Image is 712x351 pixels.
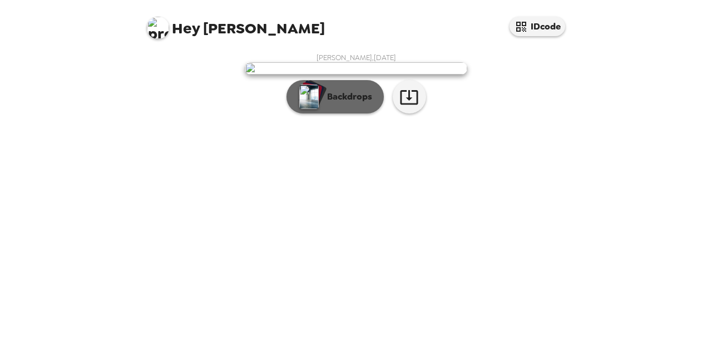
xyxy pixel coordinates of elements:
button: IDcode [510,17,565,36]
span: [PERSON_NAME] [147,11,325,36]
img: profile pic [147,17,169,39]
p: Backdrops [322,90,372,103]
span: [PERSON_NAME] , [DATE] [317,53,396,62]
span: Hey [172,18,200,38]
button: Backdrops [286,80,384,113]
img: user [245,62,467,75]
